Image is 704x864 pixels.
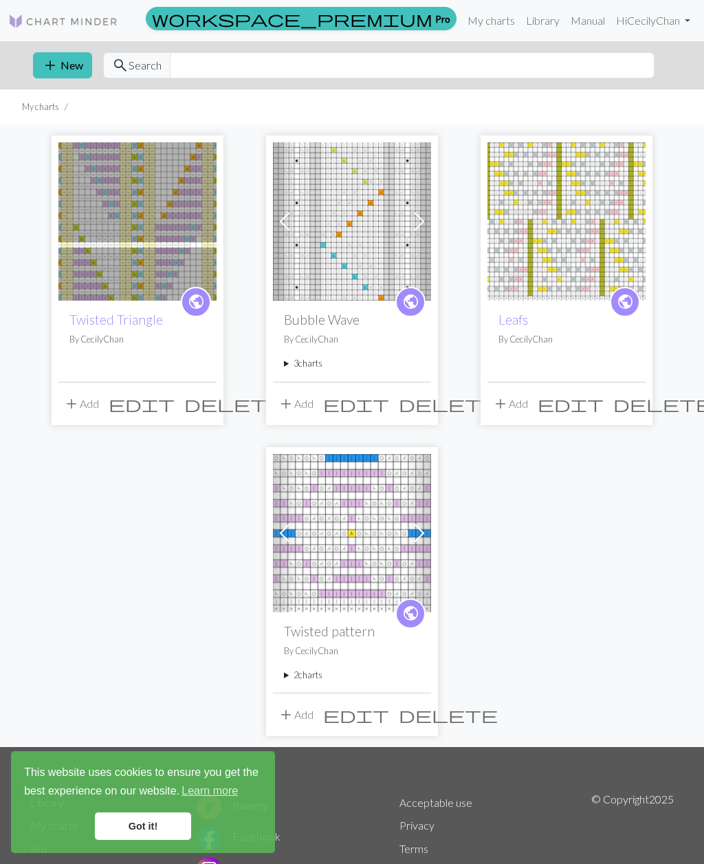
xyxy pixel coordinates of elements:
summary: 2charts [284,669,420,682]
img: Copy of Twisted Triangle [58,142,217,301]
a: HiCecilyChan [610,7,696,34]
span: This website uses cookies to ensure you get the best experience on our website. [24,764,262,801]
summary: 3charts [284,357,420,370]
a: Acceptable use [399,796,472,809]
span: public [402,291,419,312]
span: delete [184,394,283,413]
span: add [492,394,509,413]
button: Delete [394,391,503,417]
img: Cat Blanket [273,142,431,301]
h2: Twisted pattern [284,623,420,639]
a: public [395,287,426,317]
a: Privacy [399,819,434,832]
button: Edit [318,391,394,417]
span: edit [538,394,604,413]
a: public [395,598,426,629]
span: edit [109,394,175,413]
span: public [188,291,205,312]
a: Terms [399,842,428,855]
button: Add [58,391,104,417]
a: public [181,287,211,317]
p: By CecilyChan [498,333,635,346]
span: Search [129,57,162,74]
p: By CecilyChan [284,645,420,658]
span: delete [399,705,498,724]
a: Leafs [498,312,528,327]
span: edit [323,705,389,724]
span: edit [323,394,389,413]
span: add [42,56,58,75]
span: add [278,394,294,413]
button: Add [273,702,318,728]
img: Lace leafs - 196 sts [487,142,646,301]
a: Pro [30,842,47,855]
i: public [402,600,419,627]
a: public [610,287,640,317]
span: search [112,56,129,75]
a: Copy of Twisted Triangle [58,213,217,226]
i: Edit [109,396,175,412]
img: Logo [8,13,118,30]
p: By CecilyChan [284,333,420,346]
a: Lace leafs - 196 sts [487,213,646,226]
a: Twisted Triangle [69,312,163,327]
button: Edit [318,702,394,728]
span: public [617,291,634,312]
i: public [617,288,634,316]
img: Twisted pattern [273,454,431,612]
button: New [33,52,92,78]
button: Add [273,391,318,417]
button: Add [487,391,533,417]
a: Twisted pattern [273,525,431,538]
a: Cat Blanket [273,213,431,226]
i: Edit [323,706,389,723]
a: My charts [462,7,520,34]
a: Library [520,7,565,34]
button: Edit [104,391,179,417]
a: dismiss cookie message [95,812,191,840]
h2: Bubble Wave [284,312,420,327]
span: delete [399,394,498,413]
div: cookieconsent [11,751,275,853]
span: add [278,705,294,724]
i: Edit [538,396,604,412]
p: By CecilyChan [69,333,206,346]
span: workspace_premium [152,9,432,28]
button: Delete [179,391,288,417]
i: public [188,288,205,316]
span: public [402,603,419,624]
button: Delete [394,702,503,728]
span: add [63,394,80,413]
li: My charts [22,100,59,114]
button: Edit [533,391,608,417]
a: Manual [565,7,610,34]
i: Edit [323,396,389,412]
a: Pro [146,7,456,30]
i: public [402,288,419,316]
a: learn more about cookies [179,781,240,801]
